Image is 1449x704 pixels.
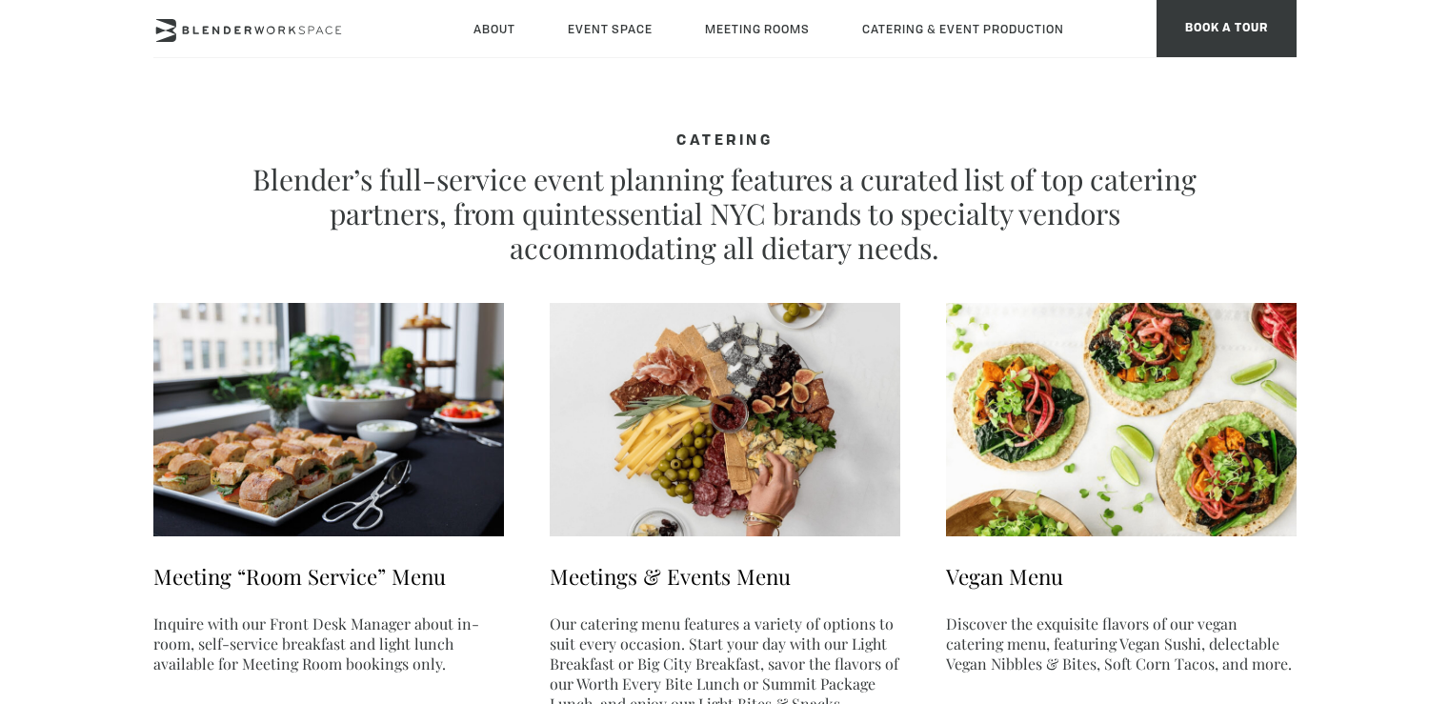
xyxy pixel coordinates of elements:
[946,562,1063,591] a: Vegan Menu
[153,613,504,674] p: Inquire with our Front Desk Manager about in-room, self-service breakfast and light lunch availab...
[946,613,1297,674] p: Discover the exquisite flavors of our vegan catering menu, featuring Vegan Sushi, delectable Vega...
[153,562,446,591] a: Meeting “Room Service” Menu
[249,133,1201,151] h4: CATERING
[249,162,1201,265] p: Blender’s full-service event planning features a curated list of top catering partners, from quin...
[550,562,791,591] a: Meetings & Events Menu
